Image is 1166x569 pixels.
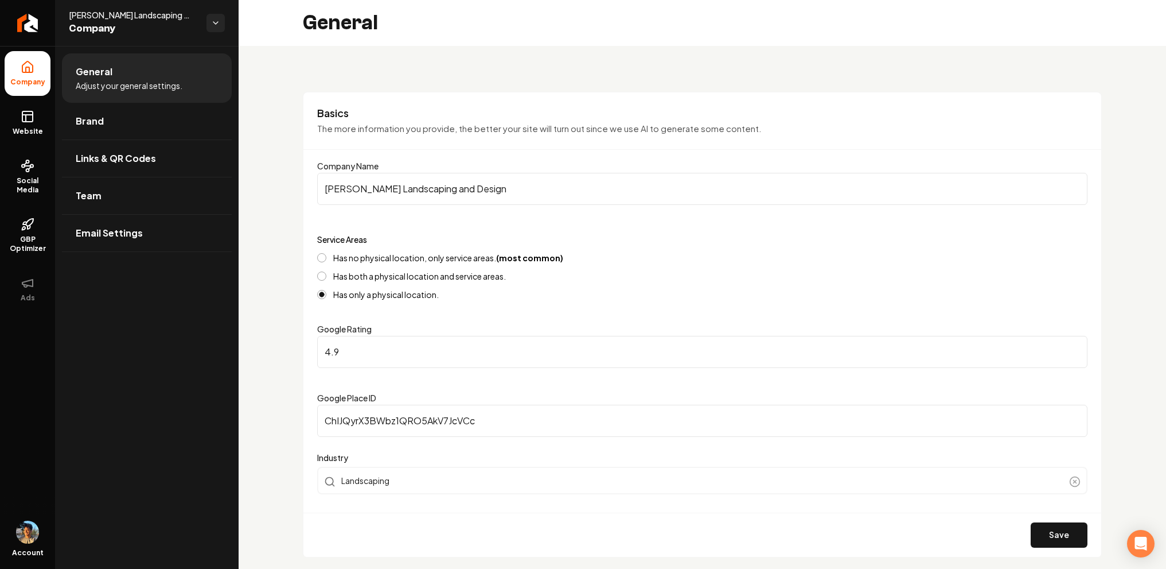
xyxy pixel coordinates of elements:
a: Email Settings [62,215,232,251]
a: Social Media [5,150,50,204]
a: Team [62,177,232,214]
a: Website [5,100,50,145]
span: Adjust your general settings. [76,80,182,91]
strong: (most common) [496,253,563,263]
button: Ads [5,267,50,312]
span: Email Settings [76,226,143,240]
span: Team [76,189,102,203]
label: Service Areas [317,234,367,245]
div: Open Intercom Messenger [1127,530,1155,558]
span: Account [12,548,44,558]
label: Has both a physical location and service areas. [333,272,506,280]
span: Links & QR Codes [76,152,156,165]
button: Save [1031,522,1087,548]
input: Company Name [317,173,1087,205]
span: [PERSON_NAME] Landscaping and Design [69,9,197,21]
span: Ads [16,293,40,303]
span: Company [69,21,197,37]
label: Google Rating [317,324,372,334]
input: Google Rating [317,336,1087,368]
span: Website [8,127,48,136]
input: Google Place ID [317,405,1087,437]
label: Has only a physical location. [333,291,439,299]
p: The more information you provide, the better your site will turn out since we use AI to generate ... [317,122,1087,136]
a: Links & QR Codes [62,140,232,177]
a: Brand [62,103,232,140]
span: Social Media [5,176,50,195]
a: GBP Optimizer [5,208,50,262]
label: Company Name [317,161,379,171]
span: Brand [76,114,104,128]
span: GBP Optimizer [5,235,50,253]
label: Google Place ID [317,393,376,403]
h2: General [303,11,378,34]
button: Open user button [16,521,39,544]
span: Company [6,78,50,87]
label: Industry [317,451,1087,465]
img: Aditya Nair [16,521,39,544]
label: Has no physical location, only service areas. [333,254,563,262]
img: Rebolt Logo [17,14,38,32]
h3: Basics [317,106,1087,120]
span: General [76,65,112,79]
